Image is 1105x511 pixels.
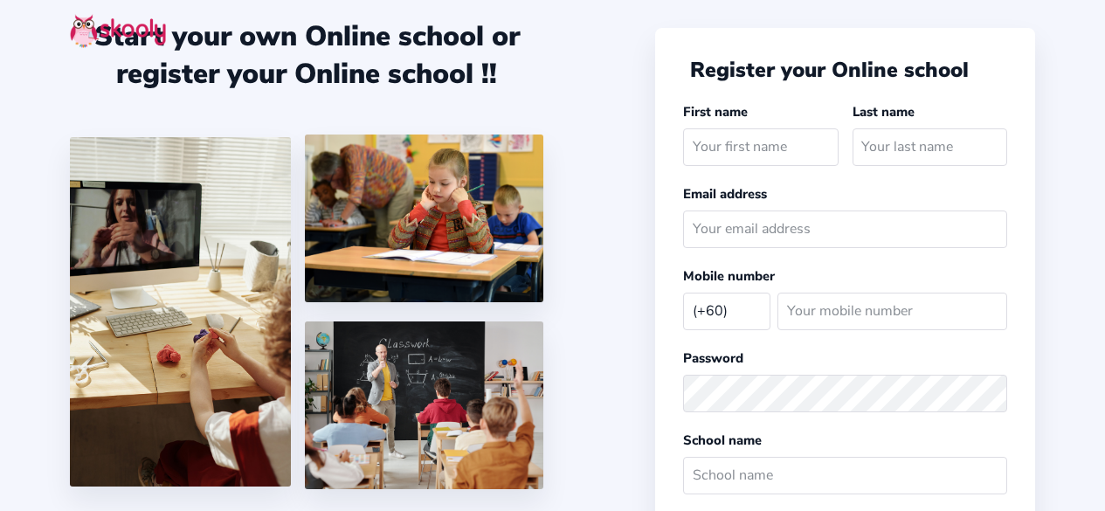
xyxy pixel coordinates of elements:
img: 4.png [305,135,544,302]
label: Password [683,349,743,367]
label: Email address [683,185,767,203]
input: Your mobile number [777,293,1007,330]
img: skooly-logo.png [70,14,166,48]
img: 5.png [305,321,544,489]
input: School name [683,457,1007,494]
input: Your first name [683,128,838,166]
input: Your last name [853,128,1007,166]
label: First name [683,103,748,121]
span: Register your Online school [690,56,969,84]
label: Last name [853,103,915,121]
input: Your email address [683,211,1007,248]
label: Mobile number [683,267,775,285]
label: School name [683,432,762,449]
img: 1.jpg [70,137,291,487]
